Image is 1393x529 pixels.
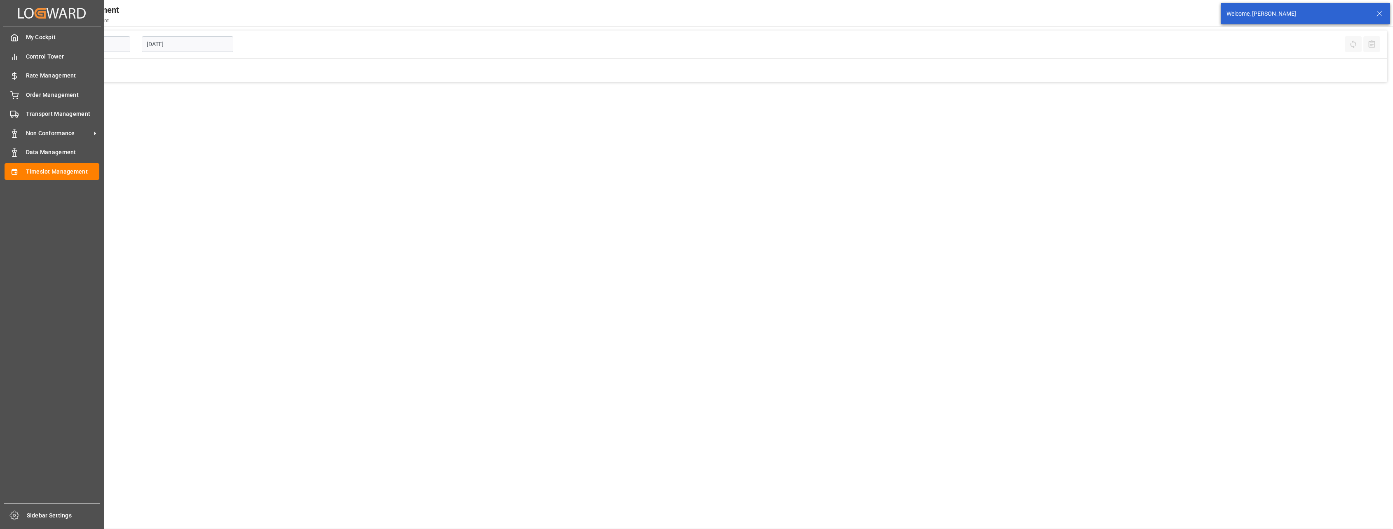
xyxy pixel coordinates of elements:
span: Rate Management [26,71,100,80]
a: Data Management [5,144,99,160]
input: DD-MM-YYYY [142,36,233,52]
a: Rate Management [5,68,99,84]
span: Order Management [26,91,100,99]
a: Order Management [5,87,99,103]
span: Transport Management [26,110,100,118]
span: Control Tower [26,52,100,61]
span: My Cockpit [26,33,100,42]
a: My Cockpit [5,29,99,45]
a: Control Tower [5,48,99,64]
div: Welcome, [PERSON_NAME] [1226,9,1368,18]
a: Transport Management [5,106,99,122]
a: Timeslot Management [5,163,99,179]
span: Non Conformance [26,129,91,138]
span: Data Management [26,148,100,157]
span: Timeslot Management [26,167,100,176]
span: Sidebar Settings [27,511,101,520]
